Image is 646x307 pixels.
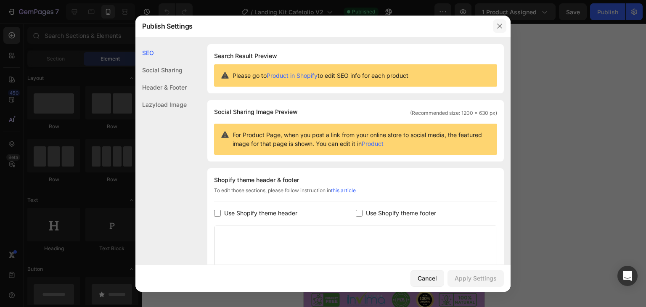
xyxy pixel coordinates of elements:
div: Social Sharing [135,61,187,79]
a: Product in Shopify [267,72,318,79]
span: (Recommended size: 1200 x 630 px) [410,109,497,117]
h1: Search Result Preview [214,51,497,61]
div: SEO [135,44,187,61]
button: Cancel [410,270,444,287]
span: Use Shopify theme footer [366,208,436,218]
div: Publish Settings [135,15,489,37]
div: To edit those sections, please follow instruction in [214,187,497,201]
span: Please go to to edit SEO info for each product [233,71,408,80]
span: Use Shopify theme header [224,208,297,218]
span: Social Sharing Image Preview [214,107,298,117]
div: Lazyload Image [135,96,187,113]
span: iPhone 15 Pro Max ( 430 px) [53,4,120,13]
div: Header & Footer [135,79,187,96]
div: Open Intercom Messenger [617,266,638,286]
div: Apply Settings [455,274,497,283]
div: Cancel [418,274,437,283]
span: For Product Page, when you post a link from your online store to social media, the featured image... [233,130,490,148]
a: this article [331,187,356,193]
div: Shopify theme header & footer [214,175,497,185]
a: Product [362,140,384,147]
button: Apply Settings [447,270,504,287]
